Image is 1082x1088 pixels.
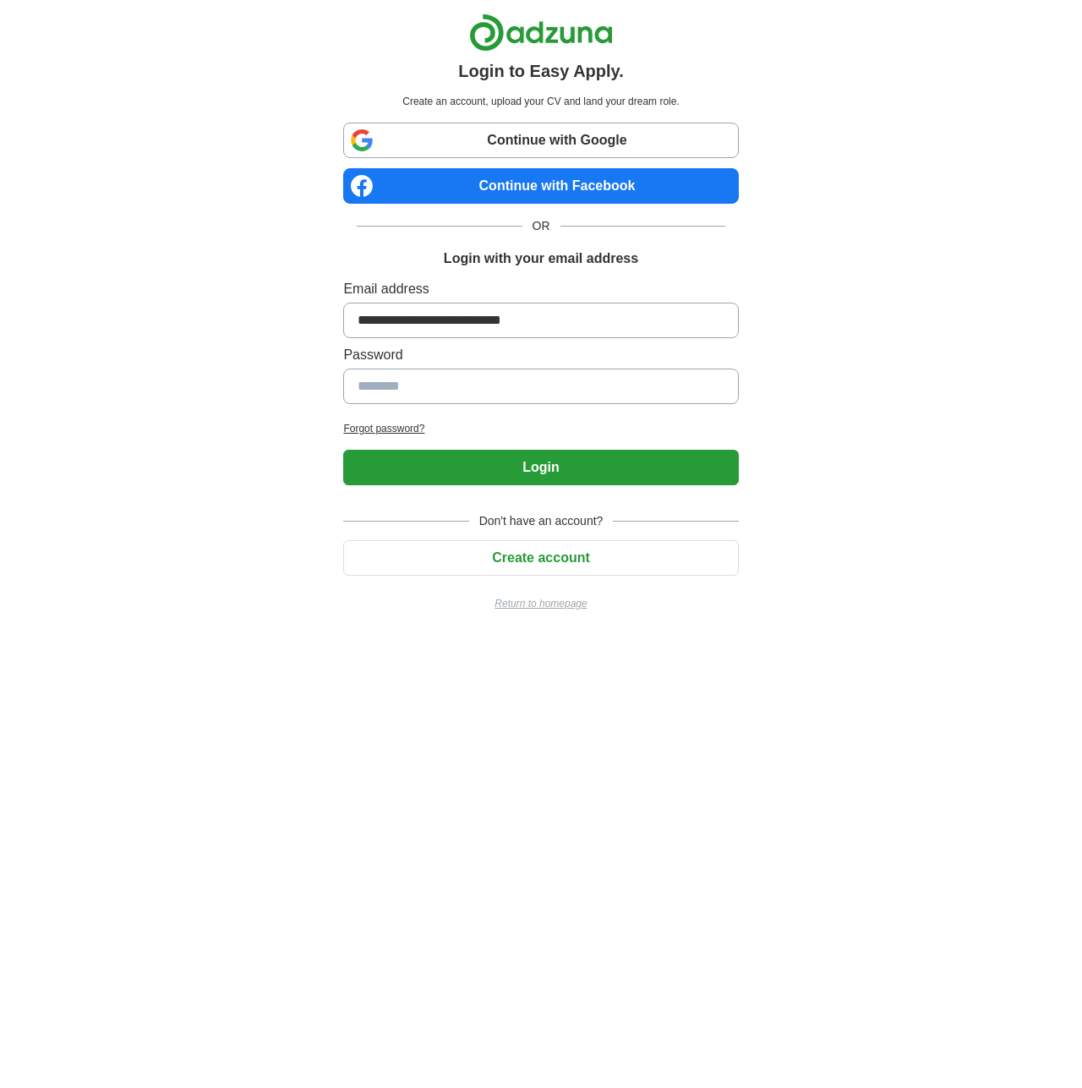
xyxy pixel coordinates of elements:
[469,14,613,52] img: Adzuna logo
[343,345,738,365] label: Password
[469,512,614,530] span: Don't have an account?
[343,421,738,436] a: Forgot password?
[343,550,738,565] a: Create account
[458,58,624,84] h1: Login to Easy Apply.
[343,168,738,204] a: Continue with Facebook
[444,249,638,269] h1: Login with your email address
[343,279,738,299] label: Email address
[347,94,735,109] p: Create an account, upload your CV and land your dream role.
[343,596,738,611] a: Return to homepage
[343,540,738,576] button: Create account
[343,450,738,485] button: Login
[522,217,560,235] span: OR
[343,123,738,158] a: Continue with Google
